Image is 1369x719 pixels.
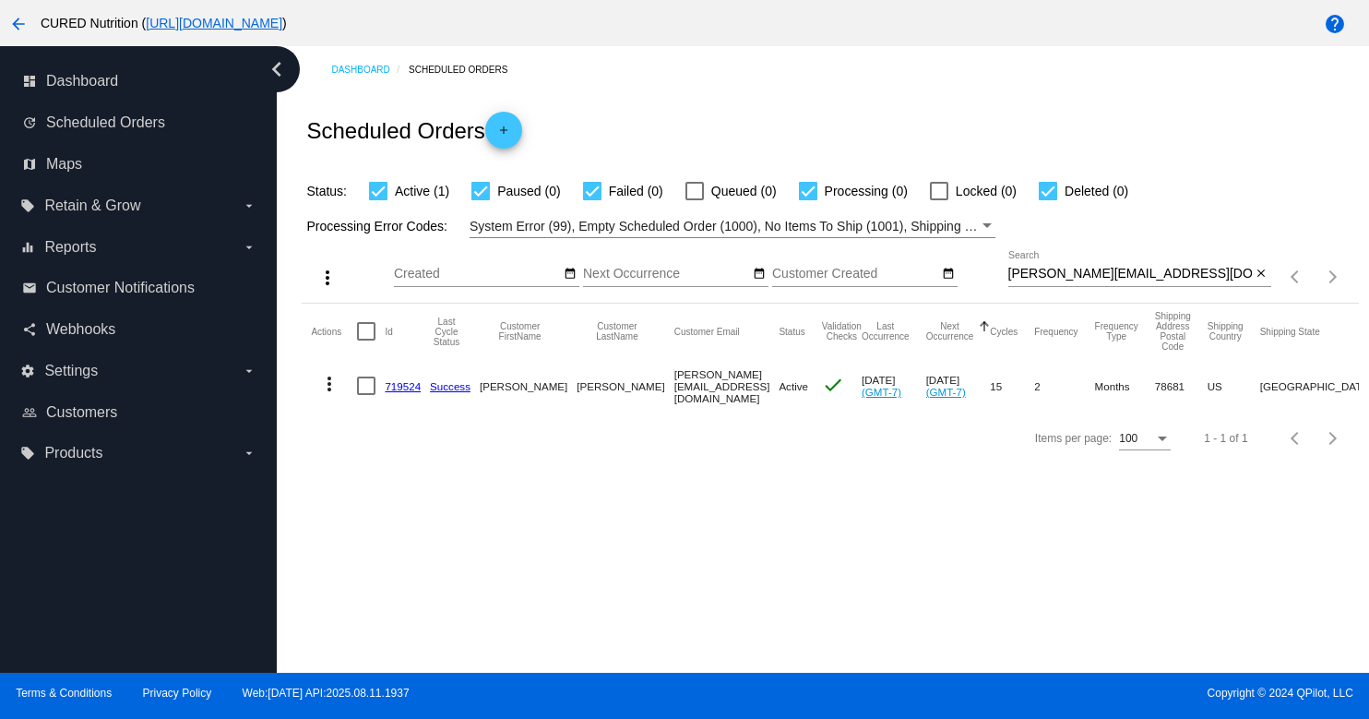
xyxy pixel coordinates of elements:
span: 100 [1119,432,1137,445]
input: Search [1008,267,1252,282]
mat-icon: check [822,374,844,396]
button: Change sorting for CustomerEmail [674,326,740,337]
h2: Scheduled Orders [306,112,521,149]
mat-cell: 2 [1034,359,1094,413]
span: Status: [306,184,347,198]
i: settings [20,364,35,378]
a: Privacy Policy [143,687,212,700]
button: Change sorting for LastProcessingCycleId [430,317,463,347]
i: map [22,157,37,172]
button: Change sorting for ShippingPostcode [1155,311,1191,352]
span: Paused (0) [497,180,560,202]
a: Success [430,380,470,392]
button: Change sorting for Status [779,326,804,337]
mat-icon: date_range [753,267,766,282]
mat-icon: date_range [942,267,955,282]
a: share Webhooks [22,315,256,344]
button: Clear [1252,265,1271,284]
span: CURED Nutrition ( ) [41,16,287,30]
i: share [22,322,37,337]
mat-select: Filter by Processing Error Codes [470,215,995,238]
a: (GMT-7) [926,386,966,398]
i: dashboard [22,74,37,89]
span: Deleted (0) [1065,180,1128,202]
a: update Scheduled Orders [22,108,256,138]
i: update [22,115,37,130]
a: email Customer Notifications [22,273,256,303]
mat-cell: 78681 [1155,359,1208,413]
input: Customer Created [772,267,938,282]
a: Dashboard [331,55,409,84]
span: Customers [46,404,117,421]
span: Active (1) [395,180,449,202]
a: people_outline Customers [22,398,256,427]
mat-cell: Months [1095,359,1155,413]
button: Change sorting for FrequencyType [1095,321,1138,342]
mat-header-cell: Actions [311,304,357,359]
i: arrow_drop_down [242,446,256,461]
button: Change sorting for Cycles [990,326,1018,337]
span: Processing (0) [825,180,908,202]
i: chevron_left [262,54,292,84]
a: 719524 [385,380,421,392]
mat-cell: [DATE] [862,359,926,413]
button: Next page [1315,258,1351,295]
a: Web:[DATE] API:2025.08.11.1937 [243,687,410,700]
mat-icon: add [493,124,515,146]
i: email [22,281,37,295]
input: Next Occurrence [583,267,749,282]
mat-cell: [PERSON_NAME] [480,359,577,413]
mat-icon: more_vert [318,373,340,395]
mat-icon: more_vert [316,267,339,289]
a: Terms & Conditions [16,687,112,700]
a: [URL][DOMAIN_NAME] [146,16,282,30]
i: arrow_drop_down [242,240,256,255]
span: Settings [44,363,98,379]
span: Processing Error Codes: [306,219,447,234]
span: Reports [44,239,96,256]
mat-header-cell: Validation Checks [822,304,862,359]
i: equalizer [20,240,35,255]
span: Scheduled Orders [46,114,165,131]
button: Change sorting for Frequency [1034,326,1077,337]
div: Items per page: [1035,432,1112,445]
button: Next page [1315,420,1351,457]
mat-icon: help [1324,13,1346,35]
i: local_offer [20,198,35,213]
span: Queued (0) [711,180,777,202]
span: Customer Notifications [46,280,195,296]
button: Previous page [1278,420,1315,457]
i: arrow_drop_down [242,198,256,213]
span: Failed (0) [609,180,663,202]
span: Locked (0) [956,180,1017,202]
a: dashboard Dashboard [22,66,256,96]
mat-cell: 15 [990,359,1034,413]
span: Copyright © 2024 QPilot, LLC [700,687,1353,700]
span: Dashboard [46,73,118,90]
mat-cell: [DATE] [926,359,991,413]
button: Change sorting for CustomerFirstName [480,321,560,342]
button: Change sorting for ShippingCountry [1208,321,1244,342]
button: Change sorting for Id [385,326,392,337]
i: local_offer [20,446,35,461]
button: Previous page [1278,258,1315,295]
i: arrow_drop_down [242,364,256,378]
mat-icon: close [1255,267,1268,282]
mat-icon: arrow_back [7,13,30,35]
button: Change sorting for ShippingState [1260,326,1320,337]
a: map Maps [22,150,256,179]
mat-cell: US [1208,359,1260,413]
button: Change sorting for LastOccurrenceUtc [862,321,910,342]
a: Scheduled Orders [409,55,524,84]
span: Retain & Grow [44,198,140,214]
mat-cell: [PERSON_NAME] [577,359,673,413]
mat-cell: [PERSON_NAME][EMAIL_ADDRESS][DOMAIN_NAME] [674,359,780,413]
i: people_outline [22,405,37,420]
mat-icon: date_range [564,267,577,282]
span: Webhooks [46,321,115,338]
div: 1 - 1 of 1 [1204,432,1247,445]
mat-select: Items per page: [1119,433,1171,446]
span: Active [779,380,808,392]
input: Created [394,267,560,282]
button: Change sorting for NextOccurrenceUtc [926,321,974,342]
